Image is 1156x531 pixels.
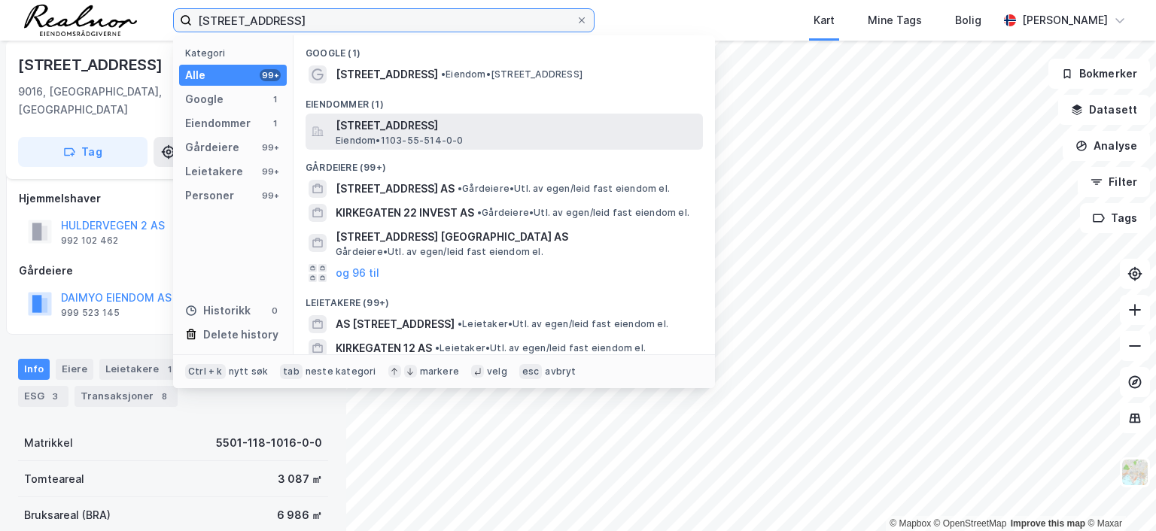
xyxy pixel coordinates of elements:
[336,315,455,333] span: AS [STREET_ADDRESS]
[229,366,269,378] div: nytt søk
[185,114,251,132] div: Eiendommer
[278,470,322,488] div: 3 087 ㎡
[294,285,715,312] div: Leietakere (99+)
[216,434,322,452] div: 5501-118-1016-0-0
[336,264,379,282] button: og 96 til
[203,326,278,344] div: Delete history
[185,66,205,84] div: Alle
[185,90,224,108] div: Google
[192,9,576,32] input: Søk på adresse, matrikkel, gårdeiere, leietakere eller personer
[47,389,62,404] div: 3
[61,235,118,247] div: 992 102 462
[458,318,668,330] span: Leietaker • Utl. av egen/leid fast eiendom el.
[260,190,281,202] div: 99+
[519,364,543,379] div: esc
[306,366,376,378] div: neste kategori
[934,518,1007,529] a: OpenStreetMap
[1081,459,1156,531] iframe: Chat Widget
[18,83,207,119] div: 9016, [GEOGRAPHIC_DATA], [GEOGRAPHIC_DATA]
[294,150,715,177] div: Gårdeiere (99+)
[18,359,50,380] div: Info
[185,162,243,181] div: Leietakere
[336,135,464,147] span: Eiendom • 1103-55-514-0-0
[420,366,459,378] div: markere
[487,366,507,378] div: velg
[890,518,931,529] a: Mapbox
[24,506,111,524] div: Bruksareal (BRA)
[260,69,281,81] div: 99+
[1063,131,1150,161] button: Analyse
[1011,518,1085,529] a: Improve this map
[1048,59,1150,89] button: Bokmerker
[336,339,432,357] span: KIRKEGATEN 12 AS
[477,207,689,219] span: Gårdeiere • Utl. av egen/leid fast eiendom el.
[269,117,281,129] div: 1
[458,318,462,329] span: •
[435,342,646,354] span: Leietaker • Utl. av egen/leid fast eiendom el.
[75,386,178,407] div: Transaksjoner
[435,342,440,353] span: •
[99,359,183,380] div: Leietakere
[61,307,120,319] div: 999 523 145
[157,389,172,404] div: 8
[269,93,281,105] div: 1
[1078,167,1150,197] button: Filter
[185,138,239,156] div: Gårdeiere
[24,5,137,36] img: realnor-logo.934646d98de889bb5806.png
[336,65,438,83] span: [STREET_ADDRESS]
[56,359,93,380] div: Eiere
[18,137,148,167] button: Tag
[458,183,670,195] span: Gårdeiere • Utl. av egen/leid fast eiendom el.
[868,11,922,29] div: Mine Tags
[441,68,446,80] span: •
[277,506,322,524] div: 6 986 ㎡
[955,11,981,29] div: Bolig
[24,470,84,488] div: Tomteareal
[1022,11,1108,29] div: [PERSON_NAME]
[1121,458,1149,487] img: Z
[185,364,226,379] div: Ctrl + k
[814,11,835,29] div: Kart
[336,228,697,246] span: [STREET_ADDRESS] [GEOGRAPHIC_DATA] AS
[1058,95,1150,125] button: Datasett
[260,141,281,153] div: 99+
[441,68,583,80] span: Eiendom • [STREET_ADDRESS]
[185,187,234,205] div: Personer
[1080,203,1150,233] button: Tags
[336,117,697,135] span: [STREET_ADDRESS]
[185,302,251,320] div: Historikk
[336,246,543,258] span: Gårdeiere • Utl. av egen/leid fast eiendom el.
[18,386,68,407] div: ESG
[336,180,455,198] span: [STREET_ADDRESS] AS
[294,86,715,114] div: Eiendommer (1)
[19,190,327,208] div: Hjemmelshaver
[336,204,474,222] span: KIRKEGATEN 22 INVEST AS
[18,53,166,77] div: [STREET_ADDRESS]
[1081,459,1156,531] div: Kontrollprogram for chat
[269,305,281,317] div: 0
[280,364,303,379] div: tab
[19,262,327,280] div: Gårdeiere
[458,183,462,194] span: •
[260,165,281,178] div: 99+
[545,366,576,378] div: avbryt
[185,47,287,59] div: Kategori
[294,35,715,62] div: Google (1)
[162,362,177,377] div: 1
[477,207,482,218] span: •
[24,434,73,452] div: Matrikkel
